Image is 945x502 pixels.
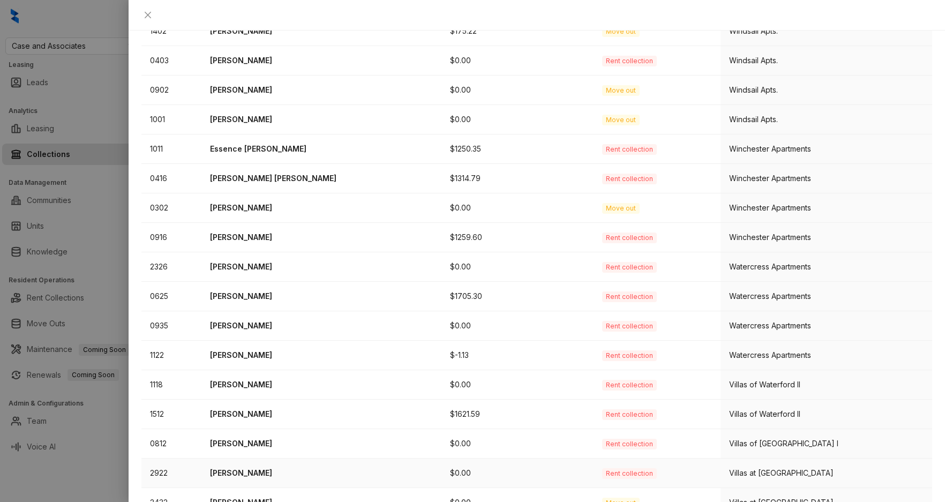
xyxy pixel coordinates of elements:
p: [PERSON_NAME] [210,408,433,420]
p: $1705.30 [450,290,585,302]
td: 0403 [141,46,201,76]
div: Winchester Apartments [729,143,924,155]
p: [PERSON_NAME] [210,349,433,361]
span: Move out [602,203,640,214]
p: $1314.79 [450,173,585,184]
div: Windsail Apts. [729,25,924,37]
p: [PERSON_NAME] [210,202,433,214]
span: Rent collection [602,468,657,479]
p: [PERSON_NAME] [210,84,433,96]
p: [PERSON_NAME] [210,261,433,273]
td: 1402 [141,17,201,46]
p: Essence [PERSON_NAME] [210,143,433,155]
div: Villas of [GEOGRAPHIC_DATA] I [729,438,924,449]
div: Watercress Apartments [729,261,924,273]
div: Winchester Apartments [729,231,924,243]
div: Windsail Apts. [729,55,924,66]
p: $0.00 [450,55,585,66]
p: $1250.35 [450,143,585,155]
p: [PERSON_NAME] [210,290,433,302]
td: 1512 [141,400,201,429]
td: 0935 [141,311,201,341]
p: [PERSON_NAME] [210,25,433,37]
div: Winchester Apartments [729,202,924,214]
div: Windsail Apts. [729,114,924,125]
td: 1001 [141,105,201,134]
p: $0.00 [450,202,585,214]
td: 0902 [141,76,201,105]
div: Villas at [GEOGRAPHIC_DATA] [729,467,924,479]
div: Villas of Waterford II [729,379,924,391]
p: $0.00 [450,320,585,332]
p: [PERSON_NAME] [210,114,433,125]
span: Rent collection [602,291,657,302]
span: close [144,11,152,19]
span: Rent collection [602,409,657,420]
p: $0.00 [450,438,585,449]
span: Rent collection [602,439,657,449]
p: $175.22 [450,25,585,37]
p: [PERSON_NAME] [PERSON_NAME] [210,173,433,184]
td: 0812 [141,429,201,459]
p: $0.00 [450,114,585,125]
div: Villas of Waterford II [729,408,924,420]
span: Rent collection [602,350,657,361]
p: [PERSON_NAME] [210,320,433,332]
td: 1118 [141,370,201,400]
div: Watercress Apartments [729,320,924,332]
span: Rent collection [602,144,657,155]
td: 0916 [141,223,201,252]
p: $0.00 [450,261,585,273]
td: 0625 [141,282,201,311]
p: $0.00 [450,84,585,96]
p: [PERSON_NAME] [210,231,433,243]
td: 1011 [141,134,201,164]
p: [PERSON_NAME] [210,55,433,66]
td: 0302 [141,193,201,223]
div: Winchester Apartments [729,173,924,184]
div: Watercress Apartments [729,349,924,361]
span: Move out [602,26,640,37]
span: Rent collection [602,56,657,66]
div: Watercress Apartments [729,290,924,302]
p: $0.00 [450,379,585,391]
span: Rent collection [602,233,657,243]
p: $-1.13 [450,349,585,361]
p: [PERSON_NAME] [210,467,433,479]
span: Move out [602,115,640,125]
p: [PERSON_NAME] [210,438,433,449]
span: Move out [602,85,640,96]
p: $1259.60 [450,231,585,243]
td: 2922 [141,459,201,488]
span: Rent collection [602,380,657,391]
div: Windsail Apts. [729,84,924,96]
td: 2326 [141,252,201,282]
p: $0.00 [450,467,585,479]
span: Rent collection [602,321,657,332]
span: Rent collection [602,174,657,184]
span: Rent collection [602,262,657,273]
td: 1122 [141,341,201,370]
p: [PERSON_NAME] [210,379,433,391]
button: Close [141,9,154,21]
td: 0416 [141,164,201,193]
p: $1621.59 [450,408,585,420]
